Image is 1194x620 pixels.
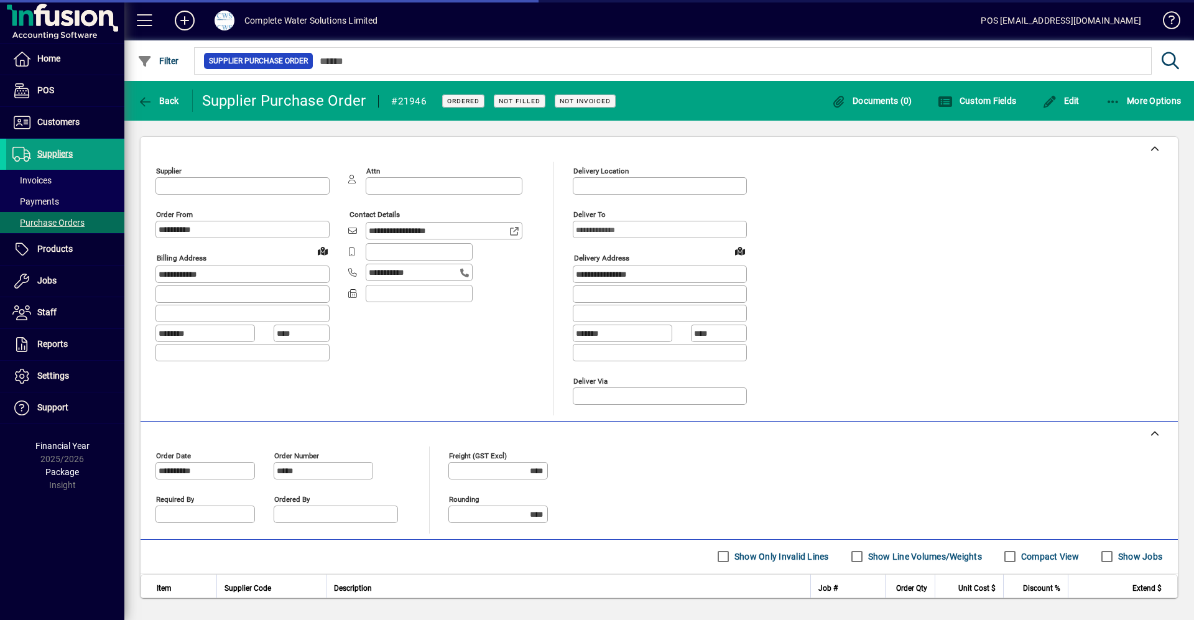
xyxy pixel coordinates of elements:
[1103,90,1185,112] button: More Options
[202,91,366,111] div: Supplier Purchase Order
[449,494,479,503] mat-label: Rounding
[730,241,750,261] a: View on map
[573,167,629,175] mat-label: Delivery Location
[157,581,172,595] span: Item
[866,550,982,563] label: Show Line Volumes/Weights
[134,50,182,72] button: Filter
[981,11,1141,30] div: POS [EMAIL_ADDRESS][DOMAIN_NAME]
[6,234,124,265] a: Products
[45,467,79,477] span: Package
[1116,550,1162,563] label: Show Jobs
[313,241,333,261] a: View on map
[6,212,124,233] a: Purchase Orders
[12,197,59,206] span: Payments
[37,149,73,159] span: Suppliers
[896,581,927,595] span: Order Qty
[12,175,52,185] span: Invoices
[1154,2,1178,43] a: Knowledge Base
[37,117,80,127] span: Customers
[6,191,124,212] a: Payments
[224,581,271,595] span: Supplier Code
[156,494,194,503] mat-label: Required by
[935,90,1019,112] button: Custom Fields
[6,297,124,328] a: Staff
[1023,581,1060,595] span: Discount %
[134,90,182,112] button: Back
[6,392,124,423] a: Support
[1039,90,1083,112] button: Edit
[334,581,372,595] span: Description
[1106,96,1182,106] span: More Options
[37,307,57,317] span: Staff
[205,9,244,32] button: Profile
[828,90,915,112] button: Documents (0)
[818,581,838,595] span: Job #
[37,275,57,285] span: Jobs
[12,218,85,228] span: Purchase Orders
[449,451,507,460] mat-label: Freight (GST excl)
[244,11,378,30] div: Complete Water Solutions Limited
[6,75,124,106] a: POS
[1132,581,1162,595] span: Extend $
[1042,96,1080,106] span: Edit
[6,329,124,360] a: Reports
[573,210,606,219] mat-label: Deliver To
[831,96,912,106] span: Documents (0)
[274,451,319,460] mat-label: Order number
[37,244,73,254] span: Products
[274,494,310,503] mat-label: Ordered by
[391,91,427,111] div: #21946
[6,170,124,191] a: Invoices
[938,96,1016,106] span: Custom Fields
[35,441,90,451] span: Financial Year
[1019,550,1079,563] label: Compact View
[137,56,179,66] span: Filter
[156,451,191,460] mat-label: Order date
[560,97,611,105] span: Not Invoiced
[499,97,540,105] span: Not Filled
[37,371,69,381] span: Settings
[6,107,124,138] a: Customers
[37,339,68,349] span: Reports
[732,550,829,563] label: Show Only Invalid Lines
[37,402,68,412] span: Support
[209,55,308,67] span: Supplier Purchase Order
[366,167,380,175] mat-label: Attn
[137,96,179,106] span: Back
[37,85,54,95] span: POS
[156,167,182,175] mat-label: Supplier
[165,9,205,32] button: Add
[37,53,60,63] span: Home
[447,97,479,105] span: Ordered
[6,266,124,297] a: Jobs
[124,90,193,112] app-page-header-button: Back
[156,210,193,219] mat-label: Order from
[6,44,124,75] a: Home
[573,376,608,385] mat-label: Deliver via
[6,361,124,392] a: Settings
[958,581,996,595] span: Unit Cost $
